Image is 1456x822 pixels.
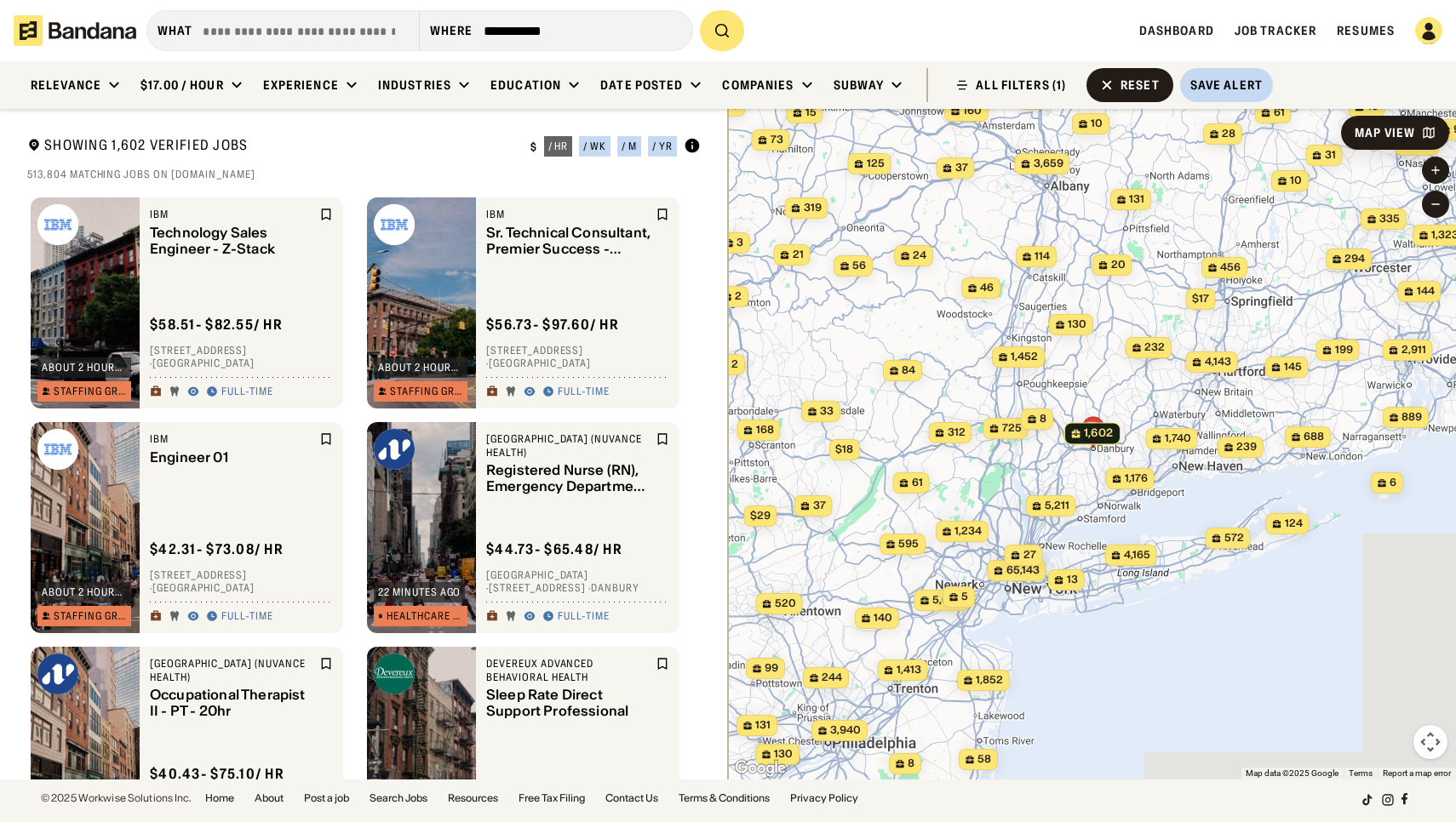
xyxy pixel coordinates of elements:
[830,723,861,738] span: 3,940
[1283,360,1301,374] span: 145
[378,587,461,597] div: 22 minutes ago
[486,688,652,720] div: Sleep Rate Direct Support Professional
[1390,476,1396,490] span: 6
[600,77,683,93] div: Date Posted
[1144,340,1165,355] span: 232
[140,77,224,93] div: $17.00 / hour
[1402,410,1422,425] span: 889
[735,289,742,304] span: 2
[1379,212,1400,226] span: 335
[387,611,463,621] div: Healthcare & Mental Health
[1001,421,1021,436] span: 725
[150,688,316,720] div: Occupational Therapist II - PT - 20hr
[911,476,922,490] span: 61
[1324,148,1335,163] span: 31
[722,77,794,93] div: Companies
[374,429,415,470] img: Norwalk Hospital (Nuvance Health) logo
[652,141,673,151] div: / yr
[37,204,78,245] img: IBM logo
[27,136,517,157] div: Showing 1,602 Verified Jobs
[812,499,825,513] span: 37
[37,429,78,470] img: IBM logo
[1224,531,1243,545] span: 572
[150,432,316,446] div: IBM
[486,779,620,796] div: $ 19.00 - $22.47 / hr
[765,661,778,676] span: 99
[205,793,234,803] a: Home
[963,104,982,118] span: 160
[1401,343,1425,357] span: 2,911
[1033,157,1063,171] span: 3,659
[834,77,885,93] div: Subway
[548,141,569,151] div: / hr
[792,248,803,262] span: 21
[755,423,773,437] span: 168
[486,225,652,257] div: Sr. Technical Consultant, Premier Success - remote
[304,793,349,803] a: Post a job
[1220,260,1241,275] span: 456
[1139,23,1214,38] span: Dashboard
[42,362,127,373] div: about 2 hours ago
[390,386,463,397] div: Staffing Group
[150,208,316,221] div: IBM
[755,718,771,733] span: 131
[774,597,795,611] span: 520
[908,756,914,771] span: 8
[732,757,788,779] a: Open this area in Google Maps (opens a new window)
[1110,258,1125,272] span: 20
[486,208,652,221] div: IBM
[1023,548,1035,562] span: 27
[605,793,658,803] a: Contact Us
[954,524,982,539] span: 1,234
[486,657,652,683] div: Devereux Advanced Behavioral Health
[737,236,743,250] span: 3
[150,316,283,334] div: $ 58.51 - $82.55 / hr
[1235,23,1316,38] a: Job Tracker
[378,77,451,93] div: Industries
[221,385,273,399] div: Full-time
[54,386,127,397] div: Staffing Group
[1040,412,1046,426] span: 8
[14,15,136,46] img: Bandana logotype
[976,79,1066,91] div: ALL FILTERS (1)
[732,757,788,779] img: Google
[835,442,853,455] span: $18
[1222,127,1235,141] span: 28
[1068,317,1086,332] span: 130
[158,23,192,38] div: what
[519,793,585,803] a: Free Tax Filing
[1204,355,1230,369] span: 4,143
[805,106,816,120] span: 15
[27,191,700,780] div: grid
[1123,548,1149,562] span: 4,165
[1044,499,1069,513] span: 5,211
[790,793,858,803] a: Privacy Policy
[583,141,606,151] div: / wk
[1290,174,1302,188] span: 10
[731,357,738,372] span: 2
[1035,249,1050,264] span: 114
[150,540,284,558] div: $ 42.31 - $73.08 / hr
[486,463,652,495] div: Registered Nurse (RN), Emergency Department DH, Evening Night
[1349,768,1373,778] a: Terms (opens in new tab)
[486,568,669,595] div: [GEOGRAPHIC_DATA] · [STREET_ADDRESS] · Danbury
[874,611,892,625] span: 140
[1191,292,1208,305] span: $17
[898,537,919,551] span: 595
[374,204,415,245] img: IBM logo
[679,793,770,803] a: Terms & Conditions
[54,611,127,621] div: Staffing Group
[1416,284,1434,299] span: 144
[803,201,821,215] span: 319
[150,225,316,257] div: Technology Sales Engineer - Z-Stack
[770,133,782,147] span: 73
[150,765,284,783] div: $ 40.43 - $75.10 / hr
[263,77,339,93] div: Experience
[1337,23,1395,38] a: Resumes
[490,77,561,93] div: Education
[896,663,920,677] span: 1,413
[42,587,127,597] div: about 2 hours ago
[774,747,793,762] span: 130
